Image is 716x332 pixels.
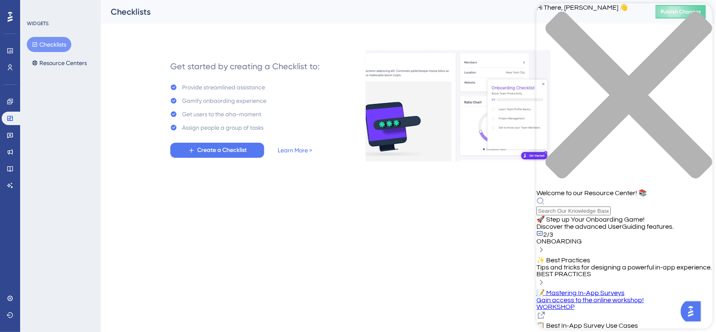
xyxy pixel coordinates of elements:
div: Get users to the aha-moment [182,109,261,119]
button: Checklists [27,37,71,52]
div: WIDGETS [27,20,49,27]
span: Create a Checklist [198,145,247,155]
button: Resource Centers [27,55,92,71]
a: Learn More > [278,145,312,155]
div: Gamify onbaording experience [182,96,266,106]
div: Assign people a group of tasks [182,123,263,133]
button: Create a Checklist [170,143,264,158]
img: e28e67207451d1beac2d0b01ddd05b56.gif [365,50,551,162]
img: launcher-image-alternative-text [3,5,18,20]
div: Checklists [111,6,635,18]
span: Need Help? [20,2,52,12]
div: Get started by creating a Checklist to: [170,60,320,72]
span: 2/3 [7,228,17,235]
div: Provide streamlined assistance [182,82,265,92]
